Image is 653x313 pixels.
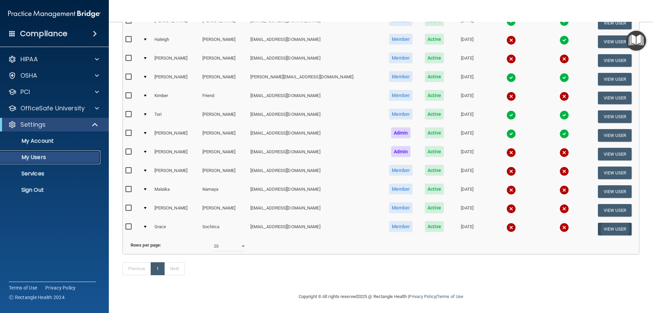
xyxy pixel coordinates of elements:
a: Privacy Policy [45,284,76,291]
img: tick.e7d51cea.svg [506,110,516,120]
button: View User [598,129,632,142]
td: [PERSON_NAME] [200,107,248,126]
button: View User [598,204,632,217]
td: [EMAIL_ADDRESS][DOMAIN_NAME] [248,51,383,70]
h4: Compliance [20,29,67,38]
img: cross.ca9f0e7f.svg [506,185,516,195]
td: [DATE] [450,70,484,89]
td: [PERSON_NAME] [200,32,248,51]
span: Active [425,146,444,157]
img: tick.e7d51cea.svg [559,35,569,45]
img: cross.ca9f0e7f.svg [506,167,516,176]
button: View User [598,35,632,48]
td: [EMAIL_ADDRESS][DOMAIN_NAME] [248,107,383,126]
td: [PERSON_NAME] [152,126,200,145]
td: [PERSON_NAME] [200,201,248,220]
td: Namaya [200,182,248,201]
span: Active [425,127,444,138]
td: Sochirca [200,220,248,238]
img: cross.ca9f0e7f.svg [559,148,569,157]
td: [DATE] [450,163,484,182]
button: Open Resource Center [626,31,646,51]
td: [PERSON_NAME][EMAIL_ADDRESS][DOMAIN_NAME] [248,70,383,89]
td: [PERSON_NAME] [200,51,248,70]
span: Active [425,34,444,45]
span: Active [425,202,444,213]
button: View User [598,17,632,29]
p: My Account [4,138,97,144]
button: View User [598,185,632,198]
span: Member [389,221,413,232]
td: [PERSON_NAME] [152,201,200,220]
p: PCI [20,88,30,96]
td: [PERSON_NAME] [200,145,248,163]
span: Member [389,71,413,82]
span: Active [425,109,444,120]
iframe: Drift Widget Chat Controller [535,265,645,292]
td: [DATE] [450,14,484,32]
td: [PERSON_NAME] [152,70,200,89]
td: [DATE] [450,220,484,238]
img: cross.ca9f0e7f.svg [506,223,516,232]
img: cross.ca9f0e7f.svg [506,92,516,101]
img: cross.ca9f0e7f.svg [559,167,569,176]
td: [EMAIL_ADDRESS][DOMAIN_NAME] [248,220,383,238]
a: 1 [151,262,165,275]
td: [PERSON_NAME] [152,14,200,32]
td: [DATE] [450,51,484,70]
td: [EMAIL_ADDRESS][DOMAIN_NAME] [248,32,383,51]
span: Active [425,52,444,63]
a: Privacy Policy [409,294,436,299]
span: Active [425,165,444,176]
p: HIPAA [20,55,38,63]
button: View User [598,92,632,104]
td: [PERSON_NAME] [152,163,200,182]
button: View User [598,223,632,235]
a: OSHA [8,72,99,80]
img: tick.e7d51cea.svg [559,17,569,26]
img: cross.ca9f0e7f.svg [559,54,569,64]
span: Member [389,109,413,120]
span: Member [389,184,413,194]
img: tick.e7d51cea.svg [559,110,569,120]
td: Friend [200,89,248,107]
img: cross.ca9f0e7f.svg [506,54,516,64]
td: [PERSON_NAME] [200,70,248,89]
td: [DATE] [450,126,484,145]
td: Tori [152,107,200,126]
td: Haleigh [152,32,200,51]
span: Member [389,90,413,101]
img: tick.e7d51cea.svg [506,129,516,139]
a: OfficeSafe University [8,104,99,112]
img: cross.ca9f0e7f.svg [506,148,516,157]
button: View User [598,167,632,179]
td: [EMAIL_ADDRESS][DOMAIN_NAME] [248,201,383,220]
img: tick.e7d51cea.svg [506,17,516,26]
td: [EMAIL_ADDRESS][DOMAIN_NAME] [248,89,383,107]
p: Services [4,170,97,177]
td: [DATE] [450,89,484,107]
button: View User [598,73,632,85]
td: [EMAIL_ADDRESS][DOMAIN_NAME] [248,145,383,163]
a: Settings [8,121,99,129]
img: cross.ca9f0e7f.svg [506,35,516,45]
td: [PERSON_NAME] [200,163,248,182]
td: [EMAIL_ADDRESS][DOMAIN_NAME] [248,163,383,182]
img: PMB logo [8,7,101,21]
p: Settings [20,121,46,129]
img: tick.e7d51cea.svg [506,73,516,82]
span: Active [425,71,444,82]
p: My Users [4,154,97,161]
a: Previous [122,262,151,275]
span: Active [425,221,444,232]
img: cross.ca9f0e7f.svg [559,204,569,214]
button: View User [598,110,632,123]
div: Copyright © All rights reserved 2025 @ Rectangle Health | | [257,286,505,308]
span: Admin [391,127,411,138]
td: [PERSON_NAME] [152,51,200,70]
button: View User [598,148,632,160]
td: Kimber [152,89,200,107]
td: Malaika [152,182,200,201]
span: Member [389,52,413,63]
td: Grace [152,220,200,238]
